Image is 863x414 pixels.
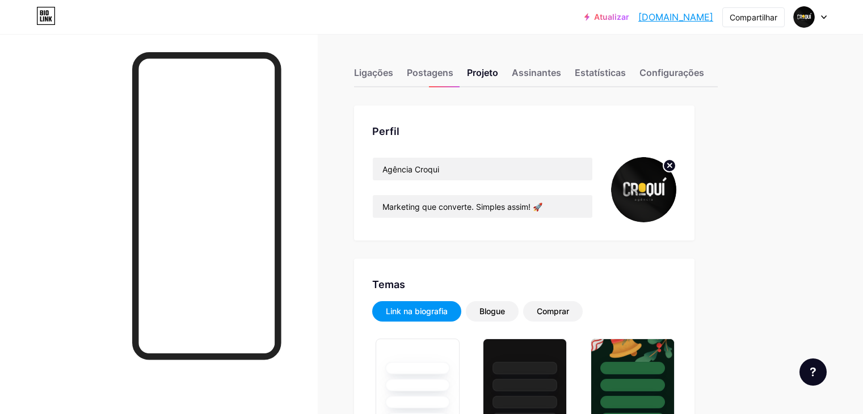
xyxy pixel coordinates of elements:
font: Projeto [467,67,498,78]
input: Biografia [373,195,592,218]
font: Compartilhar [730,12,777,22]
font: Perfil [372,125,399,137]
font: Link na biografia [386,306,448,316]
font: Estatísticas [575,67,626,78]
font: Comprar [537,306,569,316]
img: Croqui Digital [611,157,676,222]
font: Temas [372,278,405,290]
input: Nome [373,158,592,180]
font: Postagens [407,67,453,78]
a: [DOMAIN_NAME] [638,10,713,24]
font: Configurações [639,67,704,78]
font: Ligações [354,67,393,78]
font: Assinantes [512,67,561,78]
img: Croqui Digital [793,6,815,28]
font: [DOMAIN_NAME] [638,11,713,23]
font: Atualizar [594,12,629,22]
font: Blogue [479,306,505,316]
